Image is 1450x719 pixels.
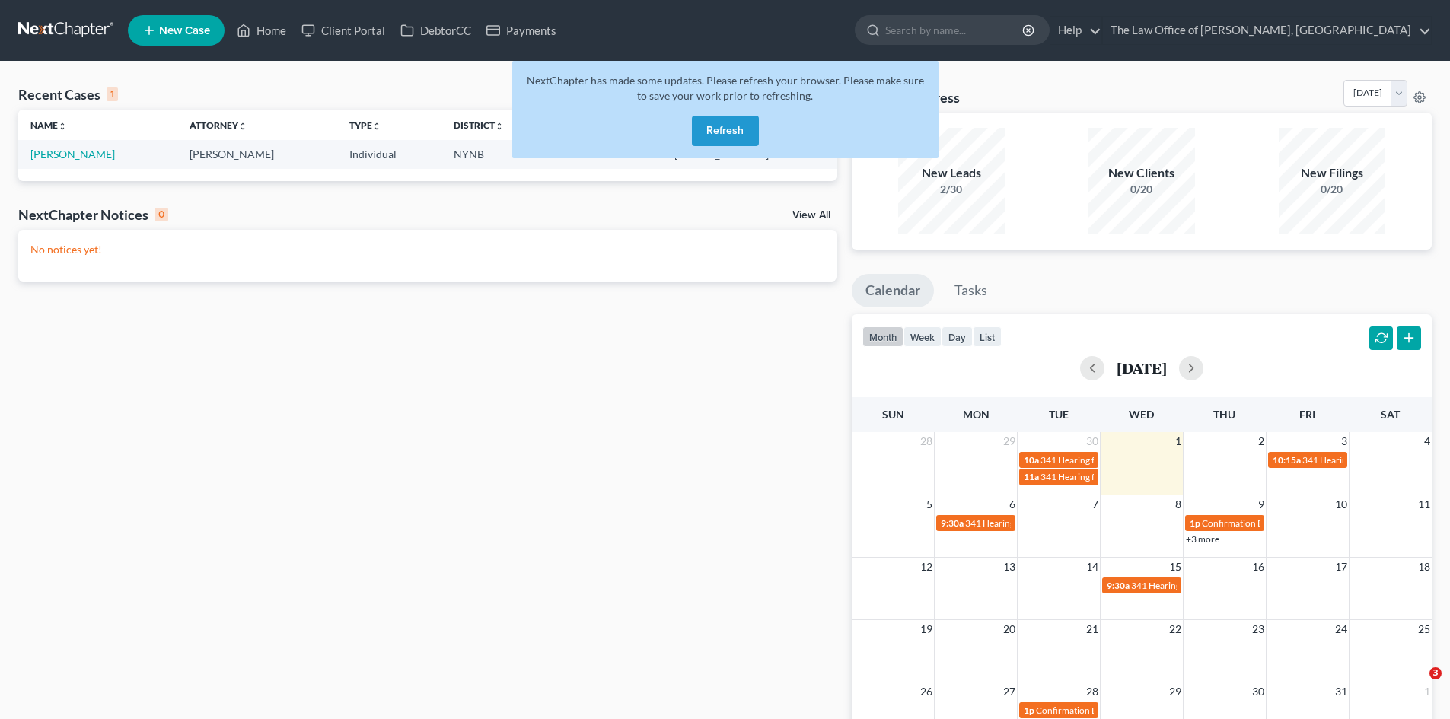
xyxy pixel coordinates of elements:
[1334,558,1349,576] span: 17
[454,119,504,131] a: Districtunfold_more
[1024,705,1034,716] span: 1p
[441,140,551,168] td: NYNB
[1088,164,1195,182] div: New Clients
[1085,620,1100,638] span: 21
[1117,360,1167,376] h2: [DATE]
[1417,558,1432,576] span: 18
[495,122,504,131] i: unfold_more
[1174,495,1183,514] span: 8
[1417,495,1432,514] span: 11
[372,122,381,131] i: unfold_more
[1002,558,1017,576] span: 13
[919,558,934,576] span: 12
[862,326,903,347] button: month
[1085,432,1100,450] span: 30
[1131,580,1267,591] span: 341 Hearing for [PERSON_NAME]
[852,274,934,307] a: Calendar
[1103,17,1431,44] a: The Law Office of [PERSON_NAME], [GEOGRAPHIC_DATA]
[18,85,118,103] div: Recent Cases
[919,682,934,701] span: 26
[30,119,67,131] a: Nameunfold_more
[1423,432,1432,450] span: 4
[1088,182,1195,197] div: 0/20
[1168,620,1183,638] span: 22
[1049,408,1069,421] span: Tue
[1417,620,1432,638] span: 25
[30,148,115,161] a: [PERSON_NAME]
[1002,620,1017,638] span: 20
[692,116,759,146] button: Refresh
[1334,682,1349,701] span: 31
[177,140,336,168] td: [PERSON_NAME]
[1091,495,1100,514] span: 7
[1129,408,1154,421] span: Wed
[963,408,990,421] span: Mon
[882,408,904,421] span: Sun
[1251,558,1266,576] span: 16
[1174,432,1183,450] span: 1
[1213,408,1235,421] span: Thu
[1251,620,1266,638] span: 23
[229,17,294,44] a: Home
[337,140,442,168] td: Individual
[1186,533,1219,545] a: +3 more
[925,495,934,514] span: 5
[1050,17,1101,44] a: Help
[973,326,1002,347] button: list
[1279,182,1385,197] div: 0/20
[1036,705,1278,716] span: Confirmation Date for [PERSON_NAME] & [PERSON_NAME]
[965,517,1193,529] span: 341 Hearing for [PERSON_NAME][GEOGRAPHIC_DATA]
[238,122,247,131] i: unfold_more
[919,432,934,450] span: 28
[898,182,1005,197] div: 2/30
[58,122,67,131] i: unfold_more
[1107,580,1130,591] span: 9:30a
[942,326,973,347] button: day
[18,205,168,224] div: NextChapter Notices
[190,119,247,131] a: Attorneyunfold_more
[527,74,924,102] span: NextChapter has made some updates. Please refresh your browser. Please make sure to save your wor...
[1279,164,1385,182] div: New Filings
[1190,517,1200,529] span: 1p
[155,208,168,221] div: 0
[479,17,564,44] a: Payments
[30,242,824,257] p: No notices yet!
[1085,682,1100,701] span: 28
[919,620,934,638] span: 19
[294,17,393,44] a: Client Portal
[1024,454,1039,466] span: 10a
[903,326,942,347] button: week
[1299,408,1315,421] span: Fri
[1334,620,1349,638] span: 24
[1202,517,1448,529] span: Confirmation Date for [PERSON_NAME] II - [PERSON_NAME]
[1040,471,1257,482] span: 341 Hearing for [PERSON_NAME] & [PERSON_NAME]
[792,210,830,221] a: View All
[1398,667,1435,704] iframe: Intercom live chat
[1257,495,1266,514] span: 9
[898,164,1005,182] div: New Leads
[941,274,1001,307] a: Tasks
[1334,495,1349,514] span: 10
[1168,558,1183,576] span: 15
[1008,495,1017,514] span: 6
[1251,682,1266,701] span: 30
[1168,682,1183,701] span: 29
[1002,432,1017,450] span: 29
[393,17,479,44] a: DebtorCC
[1273,454,1301,466] span: 10:15a
[1302,454,1439,466] span: 341 Hearing for [PERSON_NAME]
[1257,432,1266,450] span: 2
[1040,454,1177,466] span: 341 Hearing for [PERSON_NAME]
[1429,667,1442,679] span: 3
[941,517,964,529] span: 9:30a
[349,119,381,131] a: Typeunfold_more
[1381,408,1400,421] span: Sat
[1024,471,1039,482] span: 11a
[1002,682,1017,701] span: 27
[1340,432,1349,450] span: 3
[885,16,1025,44] input: Search by name...
[107,87,118,101] div: 1
[1085,558,1100,576] span: 14
[159,25,210,37] span: New Case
